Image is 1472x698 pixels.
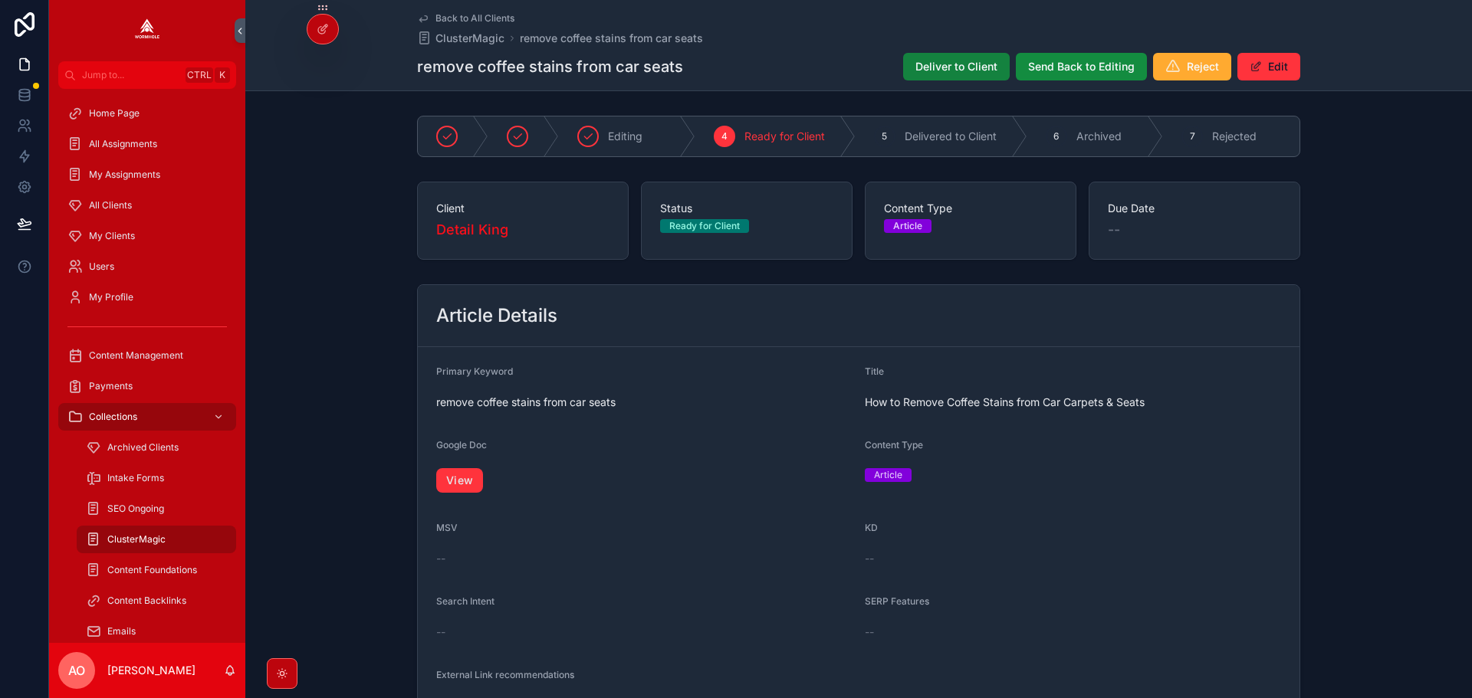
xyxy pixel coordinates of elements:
[1076,129,1122,144] span: Archived
[89,349,183,362] span: Content Management
[417,31,504,46] a: ClusterMagic
[49,89,245,643] div: scrollable content
[89,230,135,242] span: My Clients
[58,61,236,89] button: Jump to...CtrlK
[58,222,236,250] a: My Clients
[107,472,164,484] span: Intake Forms
[216,69,228,81] span: K
[865,439,923,451] span: Content Type
[77,434,236,461] a: Archived Clients
[107,564,197,576] span: Content Foundations
[89,138,157,150] span: All Assignments
[417,56,683,77] h1: remove coffee stains from car seats
[436,669,574,680] span: External Link recommendations
[865,365,884,377] span: Title
[58,100,236,127] a: Home Page
[436,522,458,533] span: MSV
[865,624,874,640] span: --
[417,12,514,25] a: Back to All Clients
[107,533,166,546] span: ClusterMagic
[1028,59,1135,74] span: Send Back to Editing
[107,625,136,637] span: Emails
[1016,53,1147,80] button: Send Back to Editing
[77,618,236,645] a: Emails
[1153,53,1231,80] button: Reject
[107,595,186,607] span: Content Backlinks
[436,303,557,328] h2: Article Details
[520,31,703,46] a: remove coffee stains from car seats
[865,522,878,533] span: KD
[107,663,195,678] p: [PERSON_NAME]
[436,439,487,451] span: Google Doc
[58,372,236,400] a: Payments
[865,551,874,566] span: --
[905,129,997,144] span: Delivered to Client
[903,53,1010,80] button: Deliver to Client
[1053,130,1059,143] span: 6
[436,624,445,640] span: --
[58,283,236,311] a: My Profile
[874,468,902,482] div: Article
[89,169,160,181] span: My Assignments
[436,395,853,410] span: remove coffee stains from car seats
[58,253,236,280] a: Users
[89,261,114,273] span: Users
[865,595,929,607] span: SERP Features
[1190,130,1195,143] span: 7
[669,219,740,233] div: Ready for Client
[58,161,236,188] a: My Assignments
[436,468,483,493] a: View
[58,403,236,431] a: Collections
[135,18,159,43] img: App logo
[435,31,504,46] span: ClusterMagic
[660,201,833,216] span: Status
[82,69,179,81] span: Jump to...
[436,201,609,216] span: Client
[915,59,997,74] span: Deliver to Client
[107,503,164,515] span: SEO Ongoing
[1187,59,1219,74] span: Reject
[884,201,1057,216] span: Content Type
[436,219,508,241] a: Detail King
[77,556,236,584] a: Content Foundations
[1237,53,1300,80] button: Edit
[893,219,922,233] div: Article
[436,365,513,377] span: Primary Keyword
[865,395,1281,410] span: How to Remove Coffee Stains from Car Carpets & Seats
[89,411,137,423] span: Collections
[58,342,236,369] a: Content Management
[89,199,132,211] span: All Clients
[435,12,514,25] span: Back to All Clients
[1108,219,1120,241] span: --
[89,107,140,120] span: Home Page
[58,130,236,158] a: All Assignments
[77,587,236,614] a: Content Backlinks
[1108,201,1281,216] span: Due Date
[77,464,236,492] a: Intake Forms
[882,130,887,143] span: 5
[68,661,85,680] span: AO
[77,526,236,553] a: ClusterMagic
[721,130,728,143] span: 4
[186,67,213,83] span: Ctrl
[1212,129,1257,144] span: Rejected
[608,129,642,144] span: Editing
[89,380,133,392] span: Payments
[58,192,236,219] a: All Clients
[744,129,825,144] span: Ready for Client
[89,291,133,303] span: My Profile
[107,441,179,454] span: Archived Clients
[77,495,236,523] a: SEO Ongoing
[436,595,495,607] span: Search Intent
[436,551,445,566] span: --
